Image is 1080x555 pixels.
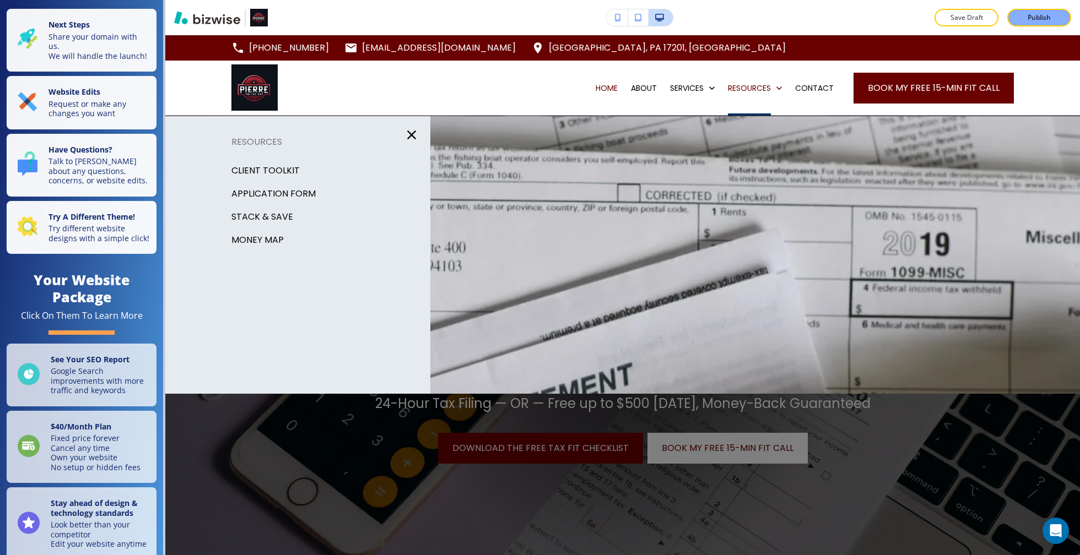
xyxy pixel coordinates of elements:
[51,421,111,432] strong: $ 40 /Month Plan
[7,201,156,254] button: Try A Different Theme!Try different website designs with a simple click!
[51,498,138,518] strong: Stay ahead of design & technology standards
[549,40,786,56] p: [GEOGRAPHIC_DATA], PA 17201, [GEOGRAPHIC_DATA]
[48,86,100,97] strong: Website Edits
[51,354,129,364] strong: See Your SEO Report
[231,162,300,179] p: Client Toolkit
[1028,13,1051,23] p: Publish
[7,411,156,483] a: $40/Month PlanFixed price foreverCancel any timeOwn your websiteNo setup or hidden fees
[670,83,704,94] p: SERVICES
[250,9,268,26] img: Your Logo
[362,40,516,56] p: [EMAIL_ADDRESS][DOMAIN_NAME]
[795,83,834,94] p: CONTACT
[51,520,150,549] p: Look better than your competitor Edit your website anytime
[48,99,150,118] p: Request or make any changes you want
[728,83,771,94] p: RESOURCES
[7,134,156,197] button: Have Questions?Talk to [PERSON_NAME] about any questions, concerns, or website edits.
[231,209,293,225] p: STACK & SAVE
[1043,518,1069,544] div: Open Intercom Messenger
[249,40,329,56] p: [PHONE_NUMBER]
[1007,9,1071,26] button: Publish
[868,81,1000,95] span: Book My Free 15-Min Fit Call
[596,83,618,94] p: HOME
[165,134,430,150] p: RESOURCES
[231,186,316,202] p: APPLICATION FORM
[51,366,150,395] p: Google Search improvements with more traffic and keywords
[48,144,112,155] strong: Have Questions?
[48,32,150,61] p: Share your domain with us. We will handle the launch!
[174,11,240,24] img: Bizwise Logo
[48,156,150,186] p: Talk to [PERSON_NAME] about any questions, concerns, or website edits.
[21,310,143,322] div: Click On Them To Learn More
[949,13,984,23] p: Save Draft
[231,232,284,248] p: MONEY MAP
[51,433,141,472] p: Fixed price forever Cancel any time Own your website No setup or hidden fees
[7,76,156,129] button: Website EditsRequest or make any changes you want
[935,9,998,26] button: Save Draft
[48,19,90,30] strong: Next Steps
[7,271,156,306] h4: Your Website Package
[631,83,657,94] p: ABOUT
[7,344,156,406] a: See Your SEO ReportGoogle Search improvements with more traffic and keywords
[48,211,135,222] strong: Try A Different Theme!
[231,64,278,111] img: Pierre The Tax Guy
[48,224,150,243] p: Try different website designs with a simple click!
[7,9,156,72] button: Next StepsShare your domain with us.We will handle the launch!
